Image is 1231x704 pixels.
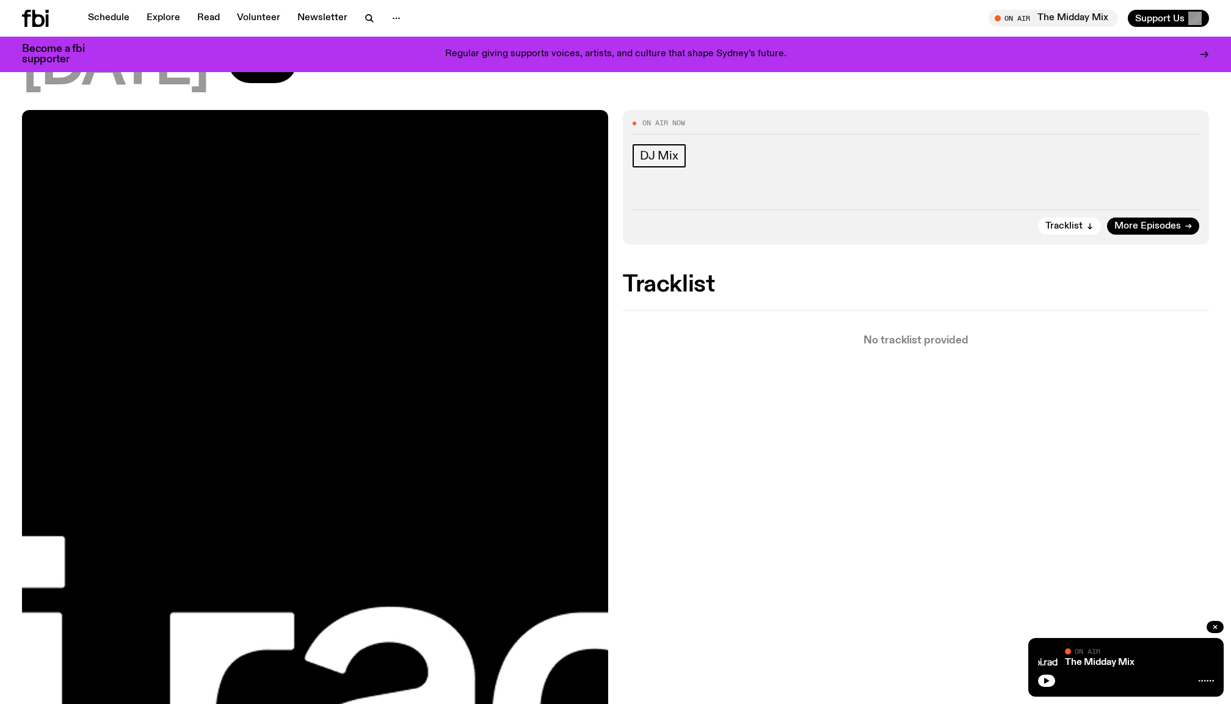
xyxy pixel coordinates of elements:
a: Newsletter [290,10,355,27]
span: Support Us [1135,13,1185,24]
h3: Become a fbi supporter [22,44,100,65]
a: Volunteer [230,10,288,27]
a: Explore [139,10,187,27]
button: On AirThe Midday Mix [989,10,1118,27]
p: No tracklist provided [623,335,1209,346]
span: DJ Mix [640,149,678,163]
span: More Episodes [1114,222,1181,231]
a: Schedule [81,10,137,27]
a: The Midday Mix [1065,658,1135,667]
a: Read [190,10,227,27]
a: More Episodes [1107,218,1199,235]
span: Tracklist [1045,222,1083,231]
p: Regular giving supports voices, artists, and culture that shape Sydney’s future. [445,49,786,60]
button: Tracklist [1038,218,1101,235]
button: Support Us [1128,10,1209,27]
span: On Air [1075,647,1100,655]
a: DJ Mix [633,144,686,167]
h2: Tracklist [623,274,1209,296]
span: On Air Now [642,120,685,127]
span: [DATE] [22,40,209,95]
